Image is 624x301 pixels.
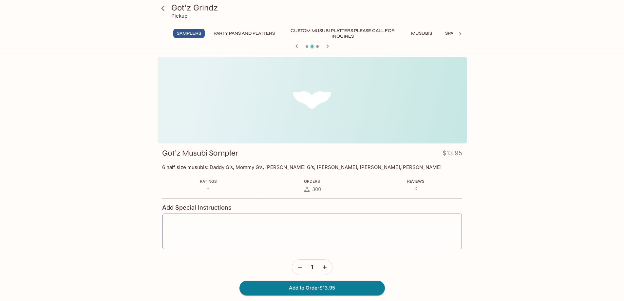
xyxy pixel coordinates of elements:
[407,185,425,192] p: 0
[158,57,467,143] div: Got’z Musubi Sampler
[210,29,278,38] button: Party Pans and Platters
[304,179,320,184] span: Orders
[312,186,321,192] span: 300
[200,185,217,192] p: -
[162,148,238,158] h3: Got’z Musubi Sampler
[171,3,464,13] h3: Got'z Grindz
[311,264,313,271] span: 1
[173,29,205,38] button: Samplers
[284,29,402,38] button: Custom Musubi Platters PLEASE CALL FOR INQUIRES
[171,13,187,19] p: Pickup
[239,281,385,295] button: Add to Order$13.95
[200,179,217,184] span: Ratings
[162,204,462,211] h4: Add Special Instructions
[442,29,483,38] button: Spam Musubis
[162,164,462,170] p: 6 half size musubis: Daddy G’s, Mommy G’s, [PERSON_NAME] G’s, [PERSON_NAME], [PERSON_NAME],[PERSO...
[407,29,436,38] button: Musubis
[407,179,425,184] span: Reviews
[443,148,462,161] h4: $13.95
